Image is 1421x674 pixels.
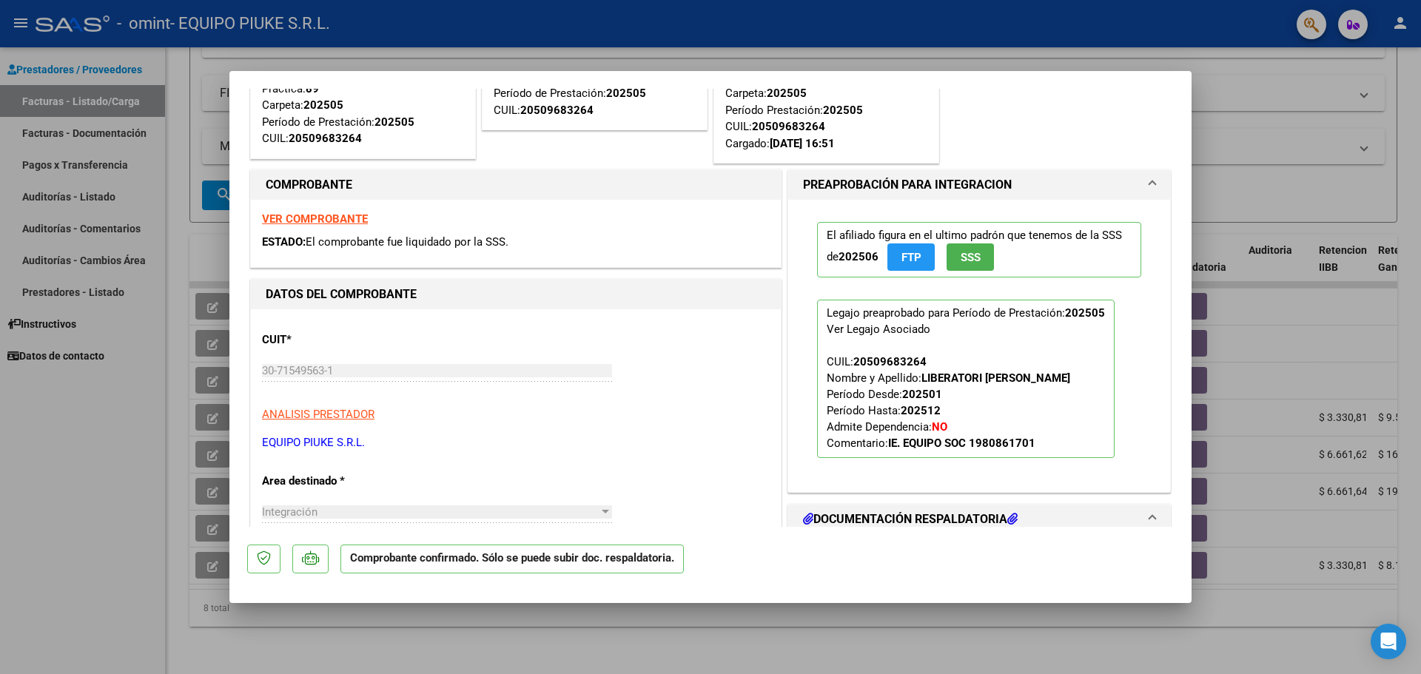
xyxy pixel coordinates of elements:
strong: 202505 [823,104,863,117]
strong: 202505 [606,87,646,100]
strong: LIBERATORI [PERSON_NAME] [921,371,1070,385]
mat-expansion-panel-header: PREAPROBACIÓN PARA INTEGRACION [788,170,1170,200]
strong: NO [932,420,947,434]
button: FTP [887,243,935,271]
strong: 202505 [767,87,807,100]
div: 20509683264 [853,354,927,370]
span: SSS [961,251,981,264]
p: EQUIPO PIUKE S.R.L. [262,434,770,451]
span: CUIL: Nombre y Apellido: Período Desde: Período Hasta: Admite Dependencia: [827,355,1070,450]
strong: [DATE] 16:51 [770,137,835,150]
mat-expansion-panel-header: DOCUMENTACIÓN RESPALDATORIA [788,505,1170,534]
h1: DOCUMENTACIÓN RESPALDATORIA [803,510,1018,528]
span: ANALISIS PRESTADOR [262,408,374,421]
div: 20509683264 [752,118,825,135]
div: 20509683264 [520,102,594,119]
a: VER COMPROBANTE [262,212,368,226]
strong: 89 [306,82,319,95]
span: FTP [901,251,921,264]
div: Open Intercom Messenger [1371,624,1406,659]
strong: COMPROBANTE [266,178,352,192]
p: Comprobante confirmado. Sólo se puede subir doc. respaldatoria. [340,545,684,573]
strong: 202506 [839,250,879,263]
p: El afiliado figura en el ultimo padrón que tenemos de la SSS de [817,222,1141,277]
strong: DATOS DEL COMPROBANTE [266,287,417,301]
strong: 202505 [1065,306,1105,320]
strong: 202505 [303,98,343,112]
div: PREAPROBACIÓN PARA INTEGRACION [788,200,1170,492]
div: Ver Legajo Asociado [827,321,930,337]
strong: IE. EQUIPO SOC 1980861701 [888,437,1035,450]
strong: 202505 [374,115,414,129]
h1: PREAPROBACIÓN PARA INTEGRACION [803,176,1012,194]
p: CUIT [262,331,414,348]
p: Area destinado * [262,473,414,490]
p: Legajo preaprobado para Período de Prestación: [817,300,1115,458]
button: SSS [947,243,994,271]
span: Comentario: [827,437,1035,450]
strong: 202512 [901,404,941,417]
span: Integración [262,505,318,519]
strong: 202501 [902,388,942,401]
span: ESTADO: [262,235,306,249]
span: El comprobante fue liquidado por la SSS. [306,235,508,249]
div: 20509683264 [289,130,362,147]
